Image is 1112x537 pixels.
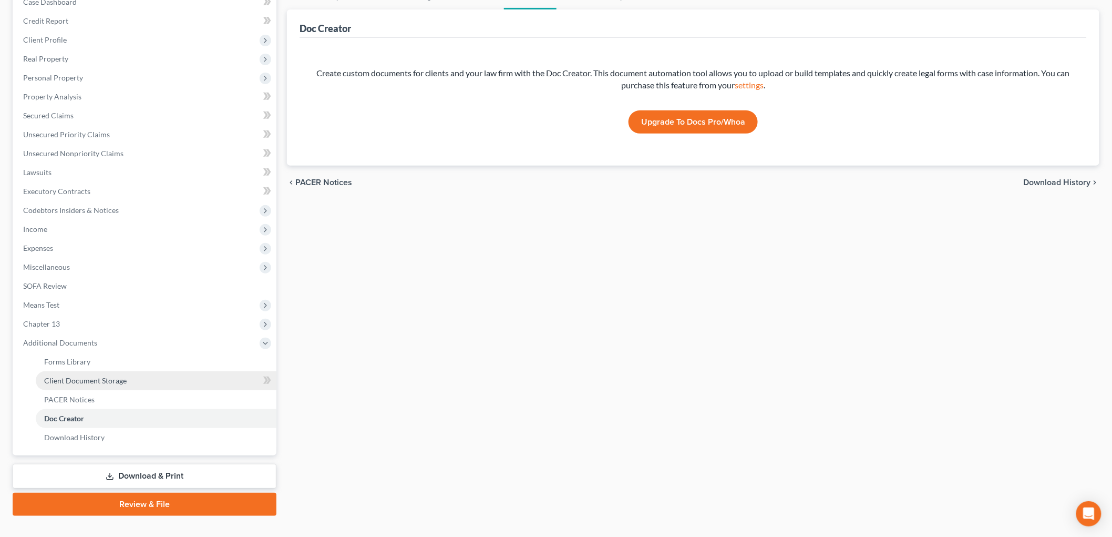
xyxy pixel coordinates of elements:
a: Credit Report [15,12,276,31]
button: Download History chevron_right [1024,178,1099,187]
button: chevron_left PACER Notices [287,178,352,187]
span: Additional Documents [23,338,97,347]
span: Expenses [23,244,53,252]
span: Means Test [23,300,59,309]
a: Upgrade to Docs Pro/Whoa [629,110,758,134]
a: Lawsuits [15,163,276,182]
span: Personal Property [23,73,83,82]
a: Client Document Storage [36,371,276,390]
span: Unsecured Priority Claims [23,130,110,139]
a: PACER Notices [36,390,276,409]
span: PACER Notices [295,178,352,187]
span: Lawsuits [23,168,52,177]
span: Codebtors Insiders & Notices [23,206,119,215]
span: Download History [1024,178,1091,187]
a: Download & Print [13,464,276,489]
a: Forms Library [36,352,276,371]
a: Download History [36,428,276,447]
a: Executory Contracts [15,182,276,201]
a: settings [735,80,764,90]
span: Client Profile [23,35,67,44]
i: chevron_left [287,178,295,187]
div: Doc Creator [300,22,351,35]
a: Unsecured Priority Claims [15,125,276,144]
a: Doc Creator [36,409,276,428]
span: Credit Report [23,16,68,25]
span: Real Property [23,54,68,63]
span: Download History [44,433,105,442]
div: Create custom documents for clients and your law firm with the Doc Creator. This document automat... [316,67,1070,92]
span: Executory Contracts [23,187,90,196]
div: Open Intercom Messenger [1076,501,1101,526]
span: SOFA Review [23,281,67,290]
span: Forms Library [44,357,90,366]
i: chevron_right [1091,178,1099,187]
a: SOFA Review [15,277,276,296]
span: Doc Creator [44,414,84,423]
span: Secured Claims [23,111,74,120]
span: Client Document Storage [44,376,127,385]
span: Property Analysis [23,92,81,101]
span: Income [23,225,47,234]
a: Secured Claims [15,106,276,125]
span: Unsecured Nonpriority Claims [23,149,123,158]
a: Property Analysis [15,87,276,106]
a: Unsecured Nonpriority Claims [15,144,276,163]
span: Chapter 13 [23,319,60,328]
a: Review & File [13,493,276,516]
span: PACER Notices [44,395,95,404]
span: Miscellaneous [23,262,70,271]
